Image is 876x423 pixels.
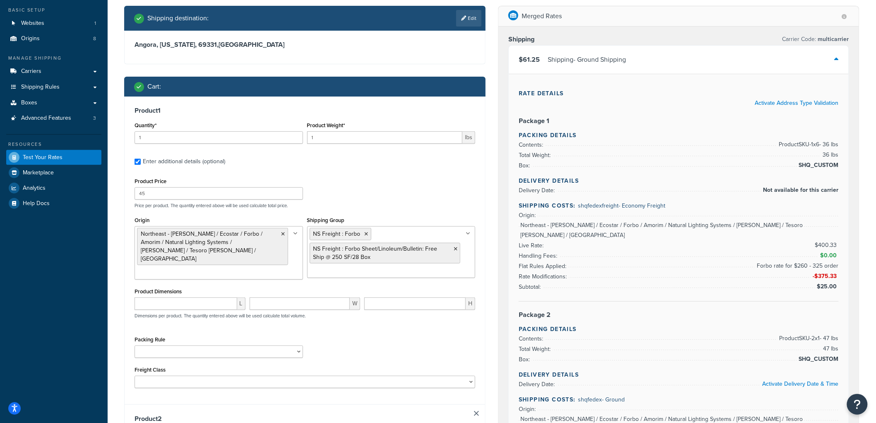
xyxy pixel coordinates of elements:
[21,115,71,122] span: Advanced Features
[474,411,479,416] a: Remove Item
[237,297,245,310] span: L
[132,313,306,319] p: Dimensions per product. The quantity entered above will be used calculate total volume.
[578,201,665,210] span: shqfedexfreight - Economy Freight
[821,150,839,160] span: 36 lbs
[782,34,849,45] p: Carrier Code:
[307,122,345,128] label: Product Weight*
[519,186,557,195] span: Delivery Date:
[6,111,101,126] a: Advanced Features3
[307,217,345,223] label: Shipping Group
[6,80,101,95] a: Shipping Rules
[135,41,475,49] h3: Angora, [US_STATE], 69331 , [GEOGRAPHIC_DATA]
[519,370,839,379] h4: Delivery Details
[6,95,101,111] a: Boxes
[519,117,839,125] h3: Package 1
[820,251,839,260] span: $0.00
[23,185,46,192] span: Analytics
[519,325,839,334] h4: Packing Details
[519,405,538,413] span: Origin:
[135,122,156,128] label: Quantity*
[135,367,166,373] label: Freight Class
[6,16,101,31] li: Websites
[519,311,839,319] h3: Package 2
[519,283,543,291] span: Subtotal:
[135,288,182,295] label: Product Dimensions
[519,211,538,220] span: Origin:
[93,35,96,42] span: 8
[813,272,839,280] span: -$375.33
[519,131,839,140] h4: Packing Details
[817,282,839,291] span: $25.00
[456,10,481,27] a: Edit
[578,395,625,404] span: shqfedex - Ground
[797,354,839,364] span: SHQ_CUSTOM
[519,55,540,64] span: $61.25
[466,297,475,310] span: H
[6,16,101,31] a: Websites1
[761,185,839,195] span: Not available for this carrier
[519,140,545,149] span: Contents:
[21,99,37,106] span: Boxes
[847,394,868,415] button: Open Resource Center
[519,395,839,404] h4: Shipping Costs:
[519,241,546,250] span: Live Rate:
[21,20,44,27] span: Websites
[815,241,839,249] span: $400.33
[6,55,101,62] div: Manage Shipping
[21,84,60,91] span: Shipping Rules
[519,151,553,160] span: Total Weight:
[6,196,101,211] a: Help Docs
[519,262,568,271] span: Flat Rules Applied:
[6,165,101,180] a: Marketplace
[143,156,225,167] div: Enter additional details (optional)
[6,111,101,126] li: Advanced Features
[548,54,626,65] div: Shipping - Ground Shipping
[519,355,532,364] span: Box:
[6,141,101,148] div: Resources
[307,131,463,144] input: 0.00
[821,344,839,354] span: 47 lbs
[135,217,149,223] label: Origin
[6,64,101,79] a: Carriers
[777,140,839,150] span: Product SKU-1 x 6 - 36 lbs
[519,220,839,240] span: Northeast - [PERSON_NAME] / Ecostar / Forbo / Amorim / Natural Lighting Systems / [PERSON_NAME] /...
[23,154,63,161] span: Test Your Rates
[94,20,96,27] span: 1
[763,379,839,388] a: Activate Delivery Date & Time
[135,131,303,144] input: 0
[522,10,562,22] p: Merged Rates
[519,251,559,260] span: Handling Fees:
[755,261,839,271] span: Forbo rate for $260 - 325 order
[135,159,141,165] input: Enter additional details (optional)
[519,201,839,210] h4: Shipping Costs:
[23,169,54,176] span: Marketplace
[6,150,101,165] a: Test Your Rates
[462,131,475,144] span: lbs
[147,15,209,22] h2: Shipping destination :
[132,203,477,208] p: Price per product. The quantity entered above will be used calculate total price.
[93,115,96,122] span: 3
[135,106,475,115] h3: Product 1
[816,35,849,44] span: multicarrier
[21,35,40,42] span: Origins
[519,89,839,98] h4: Rate Details
[6,31,101,46] li: Origins
[135,336,165,343] label: Packing Rule
[6,181,101,196] a: Analytics
[6,7,101,14] div: Basic Setup
[755,99,839,107] a: Activate Address Type Validation
[21,68,41,75] span: Carriers
[797,160,839,170] span: SHQ_CUSTOM
[508,35,534,44] h3: Shipping
[519,272,569,281] span: Rate Modifications:
[519,334,545,343] span: Contents:
[519,176,839,185] h4: Delivery Details
[519,345,553,353] span: Total Weight:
